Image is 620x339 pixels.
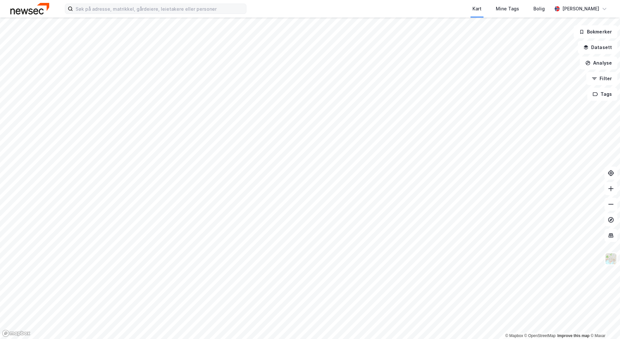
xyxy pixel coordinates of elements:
img: Z [605,253,617,265]
div: Kontrollprogram for chat [588,308,620,339]
a: Mapbox homepage [2,330,30,337]
img: newsec-logo.f6e21ccffca1b3a03d2d.png [10,3,49,14]
button: Analyse [580,56,617,69]
div: Mine Tags [496,5,519,13]
a: OpenStreetMap [524,333,556,338]
iframe: Chat Widget [588,308,620,339]
button: Tags [587,88,617,101]
div: [PERSON_NAME] [562,5,599,13]
button: Filter [586,72,617,85]
button: Bokmerker [574,25,617,38]
button: Datasett [578,41,617,54]
div: Bolig [533,5,545,13]
a: Improve this map [557,333,590,338]
input: Søk på adresse, matrikkel, gårdeiere, leietakere eller personer [73,4,246,14]
a: Mapbox [505,333,523,338]
div: Kart [472,5,482,13]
